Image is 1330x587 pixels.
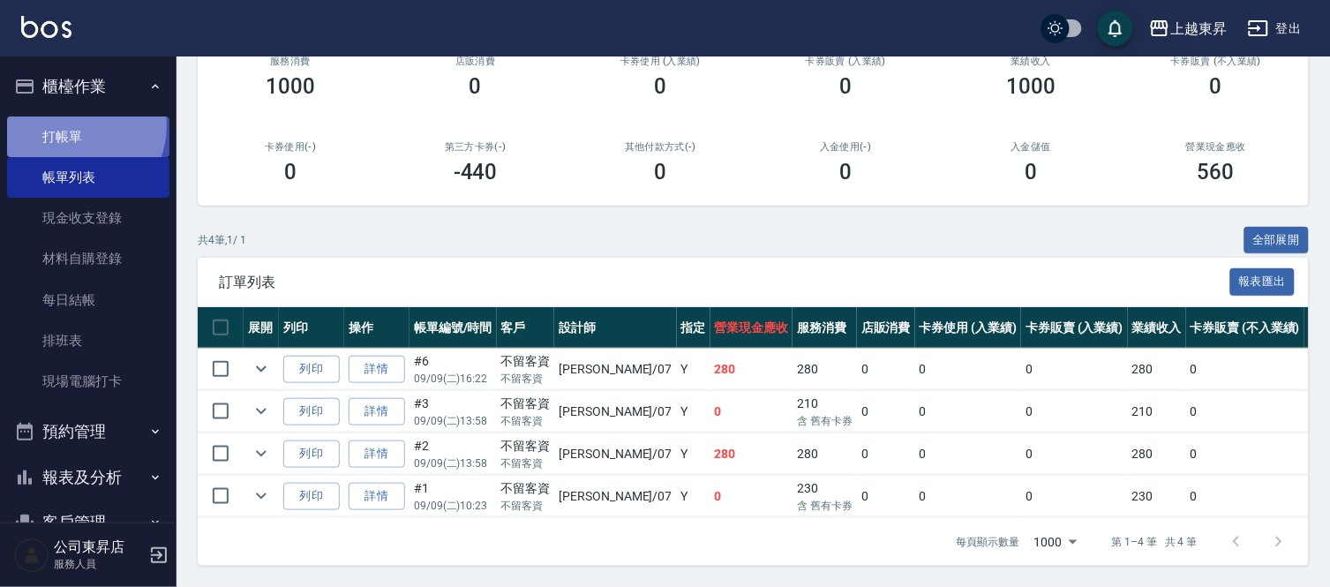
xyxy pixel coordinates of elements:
td: 0 [1021,433,1128,475]
div: 1000 [1027,518,1084,566]
td: 230 [1128,476,1186,517]
h3: 0 [470,74,482,99]
th: 列印 [279,307,344,349]
button: expand row [248,356,274,382]
span: 訂單列表 [219,274,1230,291]
p: 含 舊有卡券 [797,498,853,514]
td: 280 [710,433,793,475]
td: Y [677,391,710,433]
h2: 卡券使用(-) [219,141,362,153]
td: 0 [1021,349,1128,390]
button: 上越東昇 [1142,11,1234,47]
h2: 入金儲值 [959,141,1102,153]
h3: 1000 [1006,74,1056,99]
th: 業績收入 [1128,307,1186,349]
p: 09/09 (二) 16:22 [414,371,492,387]
a: 帳單列表 [7,157,169,198]
td: 0 [857,433,915,475]
td: #1 [410,476,497,517]
div: 上越東昇 [1170,18,1227,40]
button: 列印 [283,440,340,468]
a: 詳情 [349,483,405,510]
td: 230 [793,476,857,517]
td: #2 [410,433,497,475]
h2: 卡券販賣 (入業績) [774,56,917,67]
h2: 店販消費 [404,56,547,67]
td: [PERSON_NAME] /07 [554,349,676,390]
h3: 服務消費 [219,56,362,67]
div: 不留客資 [501,479,551,498]
td: 0 [857,349,915,390]
p: 不留客資 [501,498,551,514]
button: 登出 [1241,12,1309,45]
p: 服務人員 [54,556,144,572]
td: #3 [410,391,497,433]
img: Logo [21,16,71,38]
h3: 0 [284,160,297,184]
td: Y [677,349,710,390]
button: expand row [248,440,274,467]
p: 不留客資 [501,455,551,471]
td: 0 [915,476,1022,517]
h3: 0 [655,74,667,99]
p: 第 1–4 筆 共 4 筆 [1112,534,1198,550]
div: 不留客資 [501,437,551,455]
td: 0 [915,391,1022,433]
p: 09/09 (二) 13:58 [414,413,492,429]
h3: -440 [454,160,498,184]
td: 0 [857,476,915,517]
button: save [1098,11,1133,46]
h3: 0 [655,160,667,184]
a: 詳情 [349,398,405,425]
h2: 第三方卡券(-) [404,141,547,153]
td: 0 [857,391,915,433]
td: 0 [1186,433,1304,475]
h3: 560 [1198,160,1235,184]
td: [PERSON_NAME] /07 [554,433,676,475]
td: #6 [410,349,497,390]
a: 詳情 [349,440,405,468]
button: expand row [248,483,274,509]
th: 店販消費 [857,307,915,349]
h2: 其他付款方式(-) [590,141,733,153]
h2: 業績收入 [959,56,1102,67]
button: 列印 [283,356,340,383]
button: 全部展開 [1244,227,1310,254]
button: 列印 [283,398,340,425]
th: 卡券使用 (入業績) [915,307,1022,349]
button: 客戶管理 [7,500,169,546]
th: 卡券販賣 (入業績) [1021,307,1128,349]
h2: 入金使用(-) [774,141,917,153]
button: 櫃檯作業 [7,64,169,109]
td: 280 [1128,433,1186,475]
button: 報表匯出 [1230,268,1296,296]
th: 指定 [677,307,710,349]
td: 280 [793,349,857,390]
td: 0 [1021,391,1128,433]
td: Y [677,476,710,517]
a: 打帳單 [7,117,169,157]
th: 卡券販賣 (不入業績) [1186,307,1304,349]
p: 共 4 筆, 1 / 1 [198,232,246,248]
td: 0 [1186,476,1304,517]
p: 每頁顯示數量 [957,534,1020,550]
button: 報表及分析 [7,455,169,500]
h3: 0 [839,74,852,99]
p: 不留客資 [501,413,551,429]
button: 列印 [283,483,340,510]
img: Person [14,538,49,573]
td: 0 [1186,391,1304,433]
td: 0 [915,349,1022,390]
p: 09/09 (二) 13:58 [414,455,492,471]
th: 客戶 [497,307,555,349]
a: 現場電腦打卡 [7,361,169,402]
td: 0 [710,391,793,433]
td: 210 [793,391,857,433]
th: 展開 [244,307,279,349]
td: [PERSON_NAME] /07 [554,391,676,433]
button: 預約管理 [7,409,169,455]
h3: 1000 [266,74,315,99]
a: 排班表 [7,320,169,361]
td: Y [677,433,710,475]
h3: 0 [1025,160,1037,184]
